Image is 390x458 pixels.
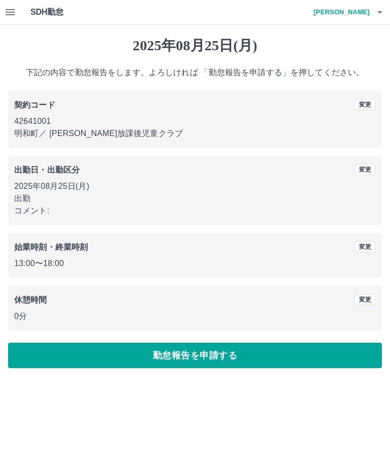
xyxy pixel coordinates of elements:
p: 42641001 [14,115,376,127]
b: 始業時刻・終業時刻 [14,243,88,251]
button: 変更 [354,241,376,252]
p: 出勤 [14,192,376,205]
p: コメント: [14,205,376,217]
b: 契約コード [14,101,55,109]
button: 変更 [354,294,376,305]
p: 13:00 〜 18:00 [14,257,376,270]
p: 2025年08月25日(月) [14,180,376,192]
h1: 2025年08月25日(月) [8,37,382,54]
p: 0分 [14,310,376,322]
p: 下記の内容で勤怠報告をします。よろしければ 「勤怠報告を申請する」を押してください。 [8,67,382,79]
button: 勤怠報告を申請する [8,343,382,368]
button: 変更 [354,99,376,110]
b: 休憩時間 [14,296,47,304]
p: 明和町 ／ [PERSON_NAME]放課後児童クラブ [14,127,376,140]
button: 変更 [354,164,376,175]
b: 出勤日・出勤区分 [14,166,80,174]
